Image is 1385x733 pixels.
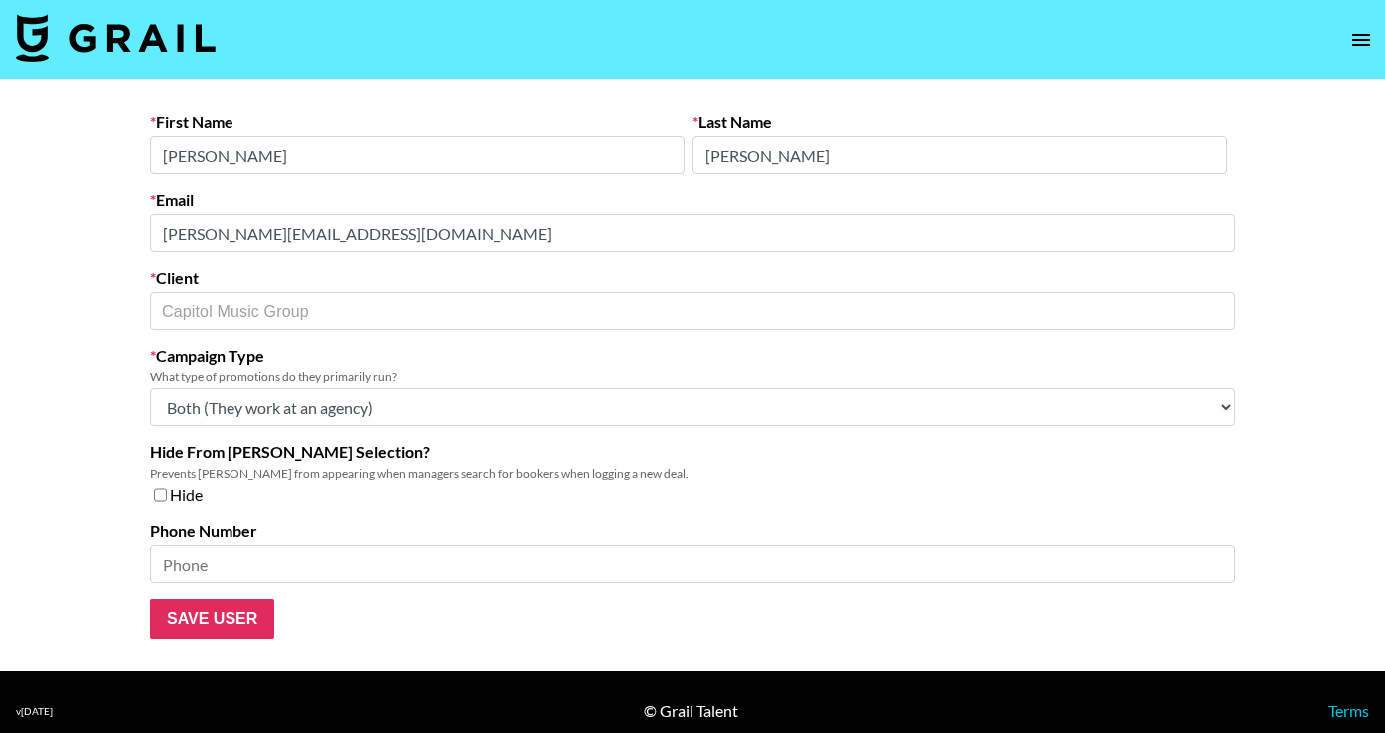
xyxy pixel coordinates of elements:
[150,545,1235,583] input: Phone
[150,136,685,174] input: First Name
[150,268,1235,288] label: Client
[150,346,1235,366] label: Campaign Type
[170,485,203,505] span: Hide
[1341,20,1381,60] button: open drawer
[150,214,1235,252] input: Email
[16,14,216,62] img: Grail Talent
[150,521,1235,541] label: Phone Number
[150,442,1235,462] label: Hide From [PERSON_NAME] Selection?
[16,705,53,718] div: v [DATE]
[150,466,1235,481] div: Prevents [PERSON_NAME] from appearing when managers search for bookers when logging a new deal.
[1328,701,1369,720] a: Terms
[150,599,274,639] input: Save User
[644,701,738,721] div: © Grail Talent
[150,190,1235,210] label: Email
[692,112,1227,132] label: Last Name
[150,369,1235,384] div: What type of promotions do they primarily run?
[150,112,685,132] label: First Name
[692,136,1227,174] input: Last Name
